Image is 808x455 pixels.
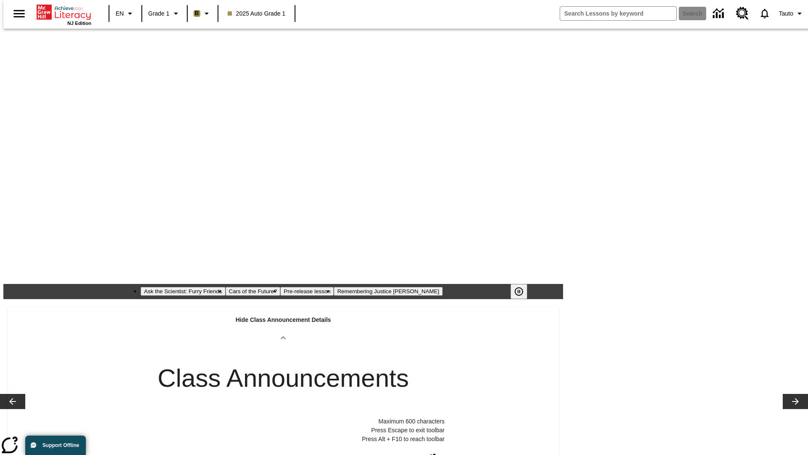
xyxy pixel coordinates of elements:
p: Press Escape to exit toolbar [122,426,445,435]
button: Slide 3 Pre-release lesson [280,287,334,296]
button: Slide 2 Cars of the Future? [226,287,281,296]
button: Language: EN, Select a language [112,6,139,21]
a: Resource Center, Will open in new tab [731,2,754,25]
button: Pause [510,284,527,299]
span: NJ Edition [67,21,91,26]
div: Hide Class Announcement Details [8,307,559,343]
input: search field [560,7,676,20]
button: Profile/Settings [776,6,808,21]
p: Hide Class Announcement Details [236,316,331,324]
span: Grade 1 [148,9,170,18]
div: Pause [510,284,536,299]
button: Slide 1 Ask the Scientist: Furry Friends [141,287,225,296]
button: Support Offline [25,436,86,455]
span: Tauto [779,9,793,18]
span: EN [116,9,124,18]
button: Open side menu [7,1,32,26]
div: Home [37,3,91,26]
body: Maximum 600 characters Press Escape to exit toolbar Press Alt + F10 to reach toolbar [3,7,123,22]
a: Data Center [708,2,731,25]
span: B [195,8,199,19]
span: 2025 Auto Grade 1 [228,9,286,18]
button: Boost Class color is light brown. Change class color [190,6,215,21]
button: Slide 4 Remembering Justice O'Connor [334,287,442,296]
button: Grade: Grade 1, Select a grade [145,6,184,21]
a: Home [37,4,91,21]
span: Support Offline [43,442,79,448]
p: Maximum 600 characters [122,417,445,426]
button: Lesson carousel, Next [783,394,808,409]
p: Press Alt + F10 to reach toolbar [122,435,445,444]
h2: Class Announcements [157,363,409,393]
a: Notifications [754,3,776,24]
p: Class Announcements attachment at [DATE] 1:11:41 PM [3,7,123,22]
